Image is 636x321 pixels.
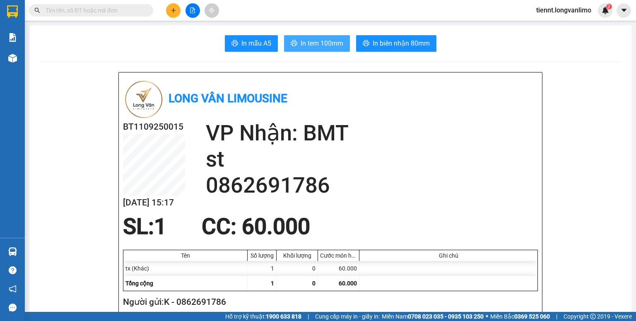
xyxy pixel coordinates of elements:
span: Miền Bắc [490,312,550,321]
h2: VP Nhận: BMT [206,120,538,146]
span: notification [9,285,17,293]
h2: Người gửi: K - 0862691786 [123,295,535,309]
span: In biên nhận 80mm [373,38,430,48]
sup: 2 [606,4,612,10]
h2: BT1109250015 [123,120,185,134]
span: Hỗ trợ kỹ thuật: [225,312,301,321]
span: Miền Nam [382,312,484,321]
button: printerIn tem 100mm [284,35,350,52]
span: search [34,7,40,13]
div: CC : 60.000 [197,214,315,239]
span: caret-down [620,7,628,14]
span: copyright [590,314,596,319]
div: 0 [277,261,318,276]
span: Cung cấp máy in - giấy in: [315,312,380,321]
span: 2 [607,4,610,10]
div: Tên [125,252,245,259]
span: message [9,304,17,311]
h2: st [206,146,538,172]
span: question-circle [9,266,17,274]
div: tx (Khác) [123,261,248,276]
span: tiennt.longvanlimo [530,5,598,15]
span: ⚪️ [486,315,488,318]
button: printerIn biên nhận 80mm [356,35,436,52]
div: Cước món hàng [320,252,357,259]
div: Số lượng [250,252,274,259]
button: caret-down [617,3,631,18]
span: | [308,312,309,321]
span: Tổng cộng [125,280,153,287]
strong: 1900 633 818 [266,313,301,320]
span: In mẫu A5 [241,38,271,48]
b: Long Vân Limousine [169,92,287,105]
span: printer [291,40,297,48]
span: 1 [271,280,274,287]
div: Khối lượng [279,252,316,259]
img: logo-vxr [7,5,18,18]
button: printerIn mẫu A5 [225,35,278,52]
button: plus [166,3,181,18]
strong: 0708 023 035 - 0935 103 250 [408,313,484,320]
img: warehouse-icon [8,54,17,63]
img: solution-icon [8,33,17,42]
span: SL: [123,214,154,239]
input: Tìm tên, số ĐT hoặc mã đơn [46,6,143,15]
span: plus [171,7,176,13]
span: 0 [312,280,316,287]
button: file-add [185,3,200,18]
h2: 0862691786 [206,172,538,198]
button: aim [205,3,219,18]
span: file-add [190,7,195,13]
div: 1 [248,261,277,276]
div: 60.000 [318,261,359,276]
img: logo.jpg [123,79,164,120]
span: printer [231,40,238,48]
span: | [556,312,557,321]
img: warehouse-icon [8,247,17,256]
h2: [DATE] 15:17 [123,196,185,210]
div: Ghi chú [361,252,535,259]
span: In tem 100mm [301,38,343,48]
span: 1 [154,214,166,239]
strong: 0369 525 060 [514,313,550,320]
span: 60.000 [339,280,357,287]
img: icon-new-feature [602,7,609,14]
span: aim [209,7,214,13]
span: printer [363,40,369,48]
